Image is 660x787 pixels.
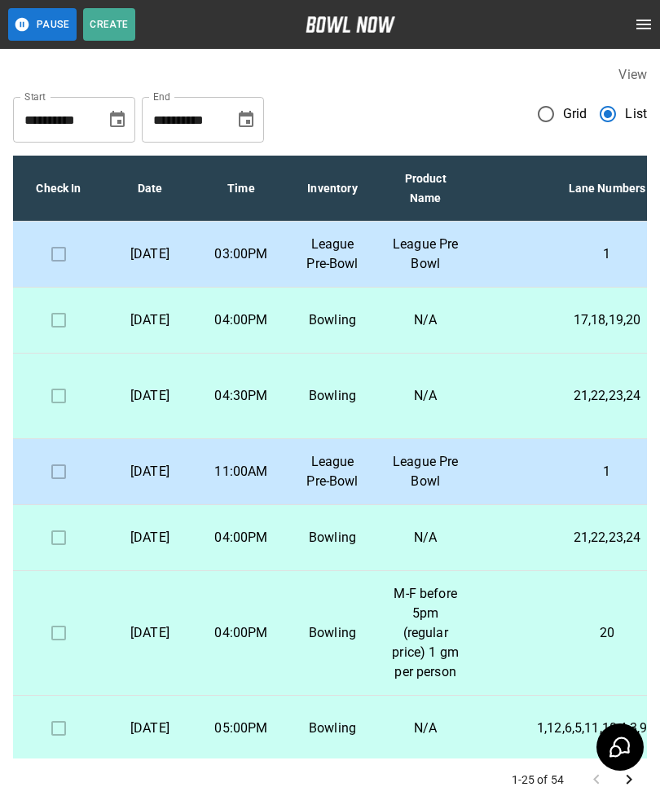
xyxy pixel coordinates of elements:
p: [DATE] [117,623,183,643]
p: N/A [391,719,460,738]
th: Product Name [378,156,473,222]
p: Bowling [300,386,365,406]
p: 04:00PM [209,310,274,330]
label: View [618,67,647,82]
p: 11:00AM [209,462,274,481]
th: Inventory [287,156,378,222]
p: [DATE] [117,462,183,481]
th: Time [196,156,287,222]
p: Bowling [300,719,365,738]
p: [DATE] [117,244,183,264]
p: League Pre-Bowl [300,452,365,491]
button: Choose date, selected date is Nov 1, 2025 [230,103,262,136]
p: M-F before 5pm (regular price) 1 gm per person [391,584,460,682]
p: 04:30PM [209,386,274,406]
button: Create [83,8,135,41]
p: N/A [391,528,460,547]
p: [DATE] [117,386,183,406]
img: logo [306,16,395,33]
button: Pause [8,8,77,41]
p: Bowling [300,623,365,643]
p: League Pre-Bowl [300,235,365,274]
span: List [625,104,647,124]
p: Bowling [300,310,365,330]
button: open drawer [627,8,660,41]
p: [DATE] [117,719,183,738]
p: [DATE] [117,310,183,330]
p: League Pre Bowl [391,235,460,274]
p: Bowling [300,528,365,547]
th: Date [104,156,196,222]
p: N/A [391,310,460,330]
p: 05:00PM [209,719,274,738]
p: League Pre Bowl [391,452,460,491]
p: [DATE] [117,528,183,547]
p: N/A [391,386,460,406]
button: Choose date, selected date is Oct 2, 2025 [101,103,134,136]
p: 03:00PM [209,244,274,264]
p: 04:00PM [209,528,274,547]
th: Check In [13,156,104,222]
p: 04:00PM [209,623,274,643]
span: Grid [563,104,587,124]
